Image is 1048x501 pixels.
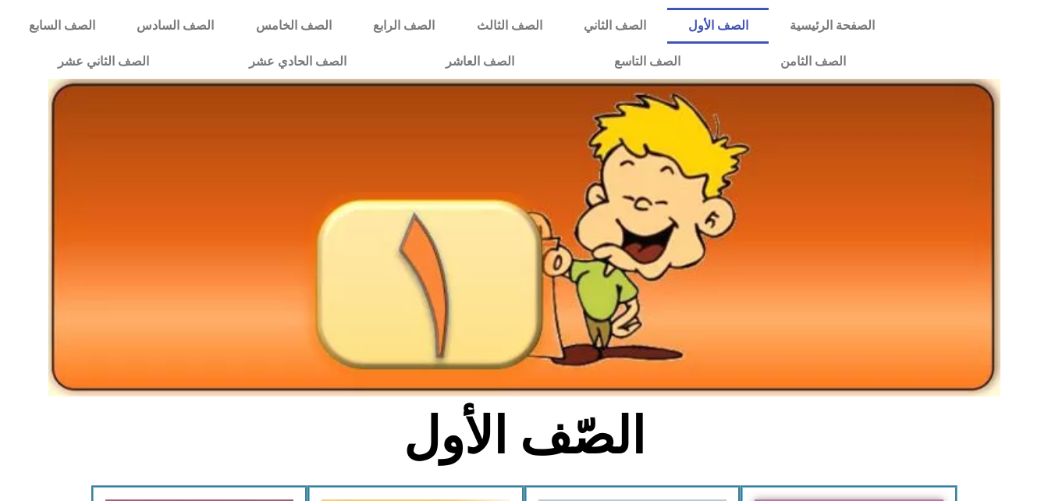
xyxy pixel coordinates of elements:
[8,44,199,80] a: الصف الثاني عشر
[456,8,563,44] a: الصف الثالث
[667,8,769,44] a: الصف الأول
[116,8,235,44] a: الصف السادس
[8,8,115,44] a: الصف السابع
[730,44,896,80] a: الصف الثامن
[352,8,455,44] a: الصف الرابع
[396,44,564,80] a: الصف العاشر
[564,44,730,80] a: الصف التاسع
[235,8,352,44] a: الصف الخامس
[199,44,396,80] a: الصف الحادي عشر
[563,8,666,44] a: الصف الثاني
[266,406,782,467] h2: الصّف الأول
[769,8,895,44] a: الصفحة الرئيسية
